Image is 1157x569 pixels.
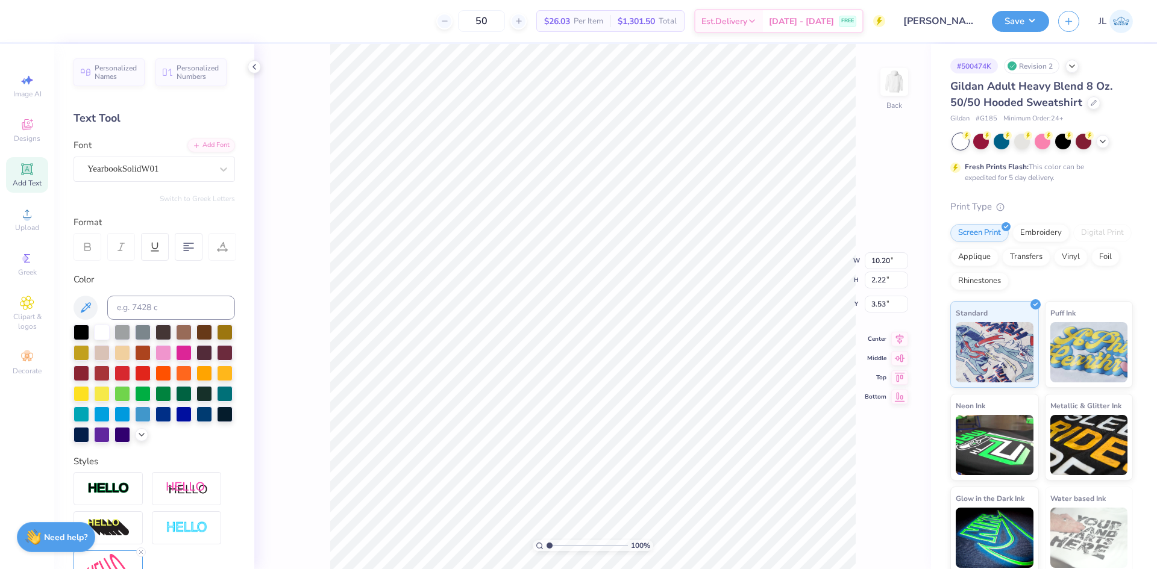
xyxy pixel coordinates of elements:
label: Font [74,138,92,152]
div: Styles [74,455,235,468]
img: Metallic & Glitter Ink [1050,415,1128,475]
strong: Need help? [44,532,87,543]
div: Back [886,100,902,111]
div: Add Font [187,138,235,152]
span: Decorate [13,366,42,376]
img: Water based Ink [1050,508,1128,568]
div: Rhinestones [950,272,1009,290]
a: JL [1099,10,1133,33]
div: This color can be expedited for 5 day delivery. [965,161,1113,183]
div: Color [74,273,235,287]
img: Glow in the Dark Ink [956,508,1033,568]
div: Screen Print [950,224,1009,242]
img: 3d Illusion [87,518,130,538]
button: Save [992,11,1049,32]
span: Gildan Adult Heavy Blend 8 Oz. 50/50 Hooded Sweatshirt [950,79,1112,110]
span: Bottom [865,393,886,401]
div: Vinyl [1054,248,1088,266]
span: [DATE] - [DATE] [769,15,834,28]
span: Glow in the Dark Ink [956,492,1024,505]
img: Shadow [166,481,208,496]
span: Top [865,373,886,382]
span: Greek [18,267,37,277]
strong: Fresh Prints Flash: [965,162,1029,172]
input: Untitled Design [894,9,983,33]
div: Applique [950,248,999,266]
span: Gildan [950,114,970,124]
span: Upload [15,223,39,232]
span: $26.03 [544,15,570,28]
input: e.g. 7428 c [107,296,235,320]
span: Standard [956,306,988,319]
img: Standard [956,322,1033,382]
span: Total [659,15,677,28]
span: Clipart & logos [6,312,48,331]
span: Per Item [574,15,603,28]
span: Minimum Order: 24 + [1003,114,1064,124]
div: Format [74,216,236,229]
span: Image AI [13,89,42,99]
div: # 500474K [950,58,998,73]
div: Foil [1091,248,1120,266]
span: Add Text [13,178,42,188]
span: Center [865,335,886,343]
span: 100 % [631,540,650,551]
input: – – [458,10,505,32]
span: Designs [14,134,40,143]
img: Neon Ink [956,415,1033,475]
span: JL [1099,14,1106,28]
img: Negative Space [166,521,208,535]
span: Water based Ink [1050,492,1106,505]
div: Revision 2 [1004,58,1059,73]
span: Personalized Numbers [177,64,219,81]
div: Digital Print [1073,224,1132,242]
span: Personalized Names [95,64,137,81]
span: Est. Delivery [701,15,747,28]
div: Text Tool [74,110,235,126]
span: Puff Ink [1050,306,1076,319]
img: Puff Ink [1050,322,1128,382]
span: $1,301.50 [618,15,655,28]
div: Embroidery [1012,224,1070,242]
img: Stroke [87,482,130,496]
img: Back [882,70,906,94]
span: # G185 [976,114,997,124]
span: Neon Ink [956,399,985,412]
div: Print Type [950,200,1133,214]
div: Transfers [1002,248,1050,266]
button: Switch to Greek Letters [160,194,235,204]
span: Metallic & Glitter Ink [1050,399,1121,412]
img: Jairo Laqui [1109,10,1133,33]
span: Middle [865,354,886,362]
span: FREE [841,17,854,25]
